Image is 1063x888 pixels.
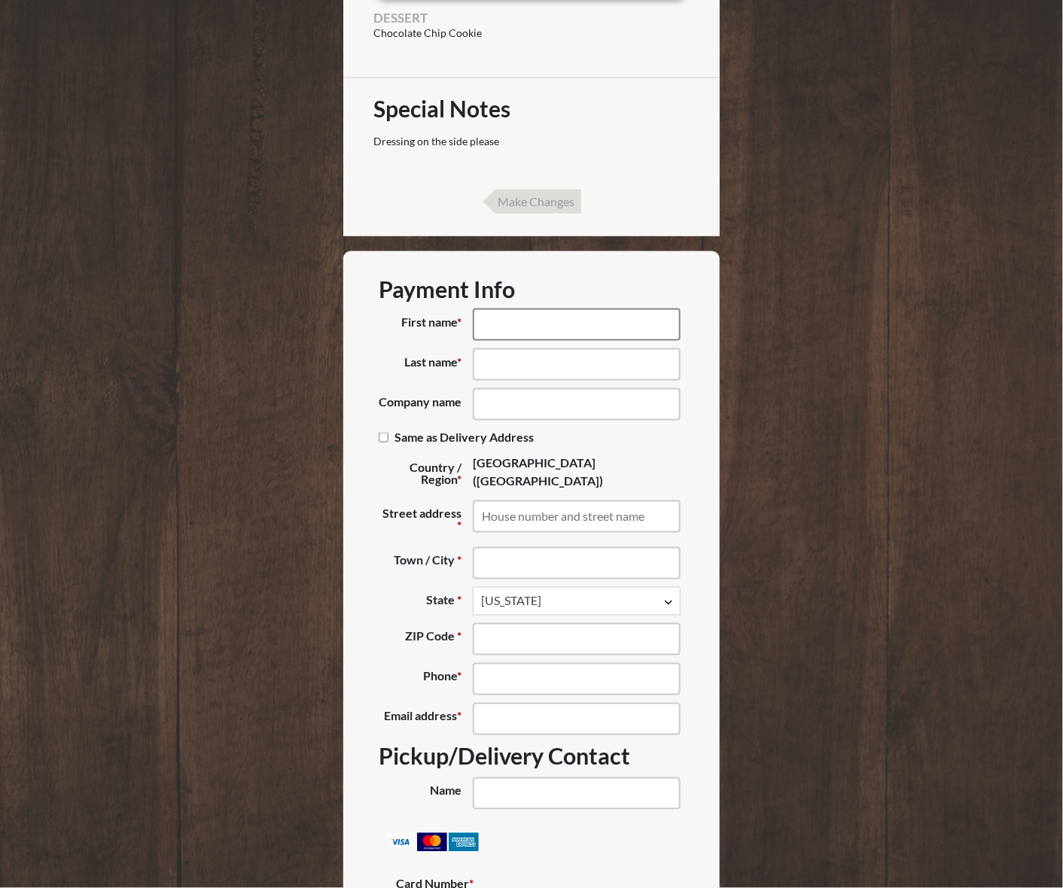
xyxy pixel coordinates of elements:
[373,97,690,120] span: Special Notes
[379,587,473,616] label: State
[379,743,684,770] h3: Pickup/Delivery Contact
[379,454,473,493] label: Country / Region
[379,500,473,540] label: Street address
[379,547,473,579] label: Town / City
[379,777,473,810] label: Name
[483,190,581,214] input: Make Changes
[473,500,681,533] input: House number and street name
[379,348,473,381] label: Last name
[457,553,461,567] abbr: required
[379,388,473,421] label: Company name
[379,433,388,442] input: Same as Delivery Address
[457,593,461,607] abbr: required
[473,587,681,616] span: State
[379,623,473,655] label: ZIP Code
[449,833,479,852] img: amex
[379,663,473,695] label: Phone
[481,592,672,610] span: Texas
[379,309,473,341] label: First name
[457,629,461,643] abbr: required
[473,455,603,488] strong: [GEOGRAPHIC_DATA] ([GEOGRAPHIC_DATA])
[417,833,447,852] img: mastercard
[457,519,461,533] abbr: required
[379,703,473,735] label: Email address
[373,135,499,147] span: Dressing on the side please
[373,10,428,26] span: Dessert
[385,833,416,852] img: visa
[379,275,684,303] h3: Payment Info
[373,27,690,40] li: Chocolate Chip Cookie
[379,422,545,452] label: Same as Delivery Address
